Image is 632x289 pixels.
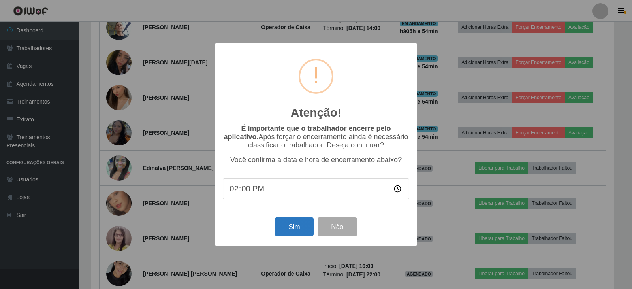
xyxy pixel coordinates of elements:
[275,217,313,236] button: Sim
[223,156,409,164] p: Você confirma a data e hora de encerramento abaixo?
[291,106,341,120] h2: Atenção!
[224,125,391,141] b: É importante que o trabalhador encerre pelo aplicativo.
[318,217,357,236] button: Não
[223,125,409,149] p: Após forçar o encerramento ainda é necessário classificar o trabalhador. Deseja continuar?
